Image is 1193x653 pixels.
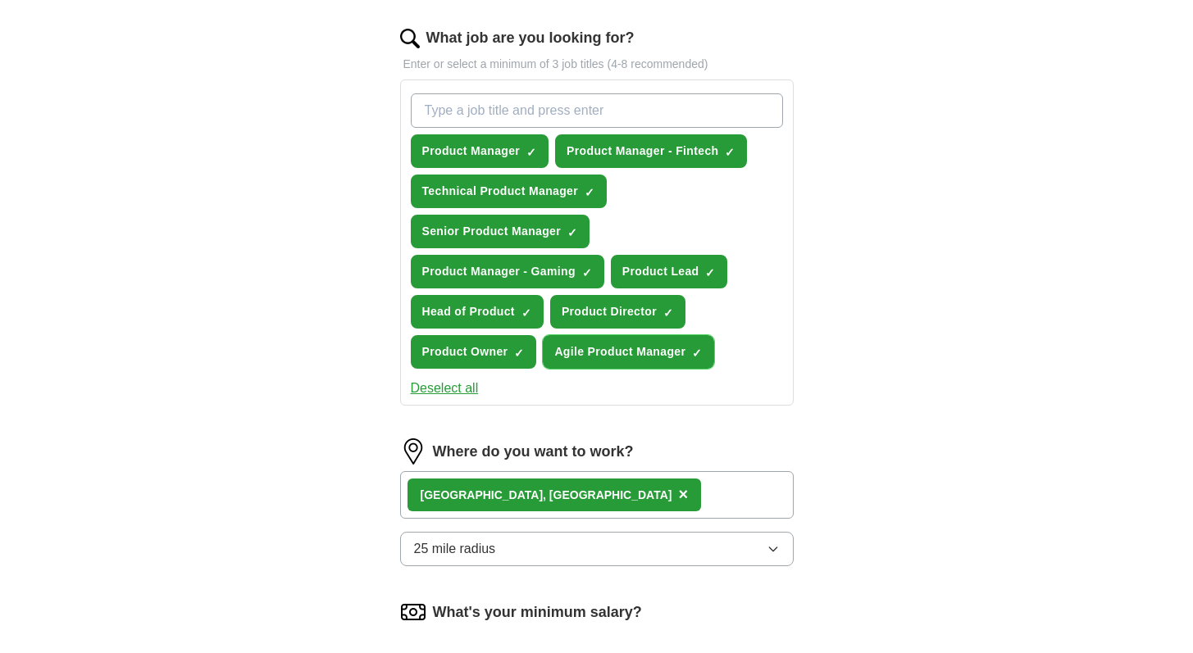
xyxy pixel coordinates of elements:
span: Technical Product Manager [422,183,579,200]
button: Product Manager✓ [411,134,549,168]
span: Product Lead [622,263,699,280]
span: ✓ [585,186,594,199]
img: location.png [400,438,426,465]
button: Senior Product Manager✓ [411,215,590,248]
button: Technical Product Manager✓ [411,175,608,208]
button: Product Owner✓ [411,335,537,369]
span: ✓ [567,226,577,239]
button: Deselect all [411,379,479,398]
span: ✓ [725,146,735,159]
span: ✓ [521,306,531,320]
span: Senior Product Manager [422,223,562,240]
span: × [678,485,688,503]
button: Product Manager - Gaming✓ [411,255,604,288]
button: Product Lead✓ [611,255,728,288]
button: × [678,483,688,507]
span: ✓ [514,347,524,360]
input: Type a job title and press enter [411,93,783,128]
span: Product Manager - Gaming [422,263,576,280]
span: ✓ [705,266,715,279]
span: ✓ [692,347,702,360]
label: What job are you looking for? [426,27,635,49]
button: Head of Product✓ [411,295,544,329]
span: ✓ [663,306,673,320]
span: Product Manager - Fintech [567,143,718,160]
p: Enter or select a minimum of 3 job titles (4-8 recommended) [400,56,794,73]
span: Product Director [562,303,657,320]
span: Product Owner [422,343,508,361]
span: 25 mile radius [414,539,496,559]
img: search.png [400,29,420,48]
button: 25 mile radius [400,532,794,566]
img: salary.png [400,599,426,625]
button: Agile Product Manager✓ [543,335,714,369]
span: Agile Product Manager [554,343,685,361]
button: Product Manager - Fintech✓ [555,134,747,168]
button: Product Director✓ [550,295,685,329]
span: ✓ [526,146,536,159]
span: ✓ [582,266,592,279]
label: Where do you want to work? [433,441,634,463]
div: [GEOGRAPHIC_DATA], [GEOGRAPHIC_DATA] [421,487,672,504]
label: What's your minimum salary? [433,601,642,624]
span: Head of Product [422,303,515,320]
span: Product Manager [422,143,521,160]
